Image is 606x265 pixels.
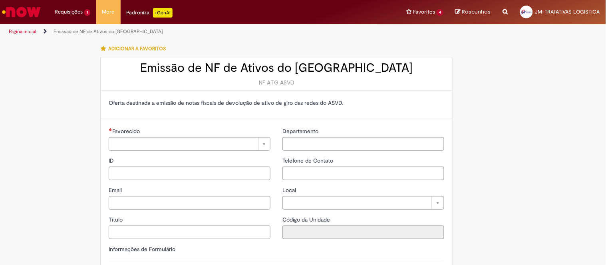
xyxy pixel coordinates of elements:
ul: Trilhas de página [6,24,398,39]
span: Departamento [282,128,320,135]
span: Rascunhos [462,8,491,16]
span: Email [109,186,123,194]
a: Emissão de NF de Ativos do [GEOGRAPHIC_DATA] [54,28,163,35]
span: Requisições [55,8,83,16]
input: ID [109,167,270,180]
a: Limpar campo Local [282,196,444,210]
span: Título [109,216,124,223]
div: NF ATG ASVD [109,79,444,86]
p: +GenAi [153,8,173,18]
span: Local [282,186,298,194]
span: 4 [437,9,443,16]
p: Oferta destinada a emissão de notas fiscais de devolução de ativo de giro das redes do ASVD. [109,99,444,107]
a: Limpar campo Favorecido [109,137,270,151]
input: Email [109,196,270,210]
span: ID [109,157,115,164]
input: Departamento [282,137,444,151]
div: Padroniza [127,8,173,18]
input: Código da Unidade [282,226,444,239]
img: ServiceNow [1,4,42,20]
a: Página inicial [9,28,36,35]
span: Telefone de Contato [282,157,335,164]
span: Adicionar a Favoritos [108,45,166,52]
button: Adicionar a Favoritos [100,40,170,57]
span: 1 [84,9,90,16]
h2: Emissão de NF de Ativos do [GEOGRAPHIC_DATA] [109,61,444,75]
label: Somente leitura - Código da Unidade [282,216,332,224]
span: Necessários - Favorecido [112,128,141,135]
label: Informações de Formulário [109,245,175,253]
span: JM-TRATATIVAS LOGISTICA [535,8,600,15]
input: Título [109,226,270,239]
input: Telefone de Contato [282,167,444,180]
span: Necessários [109,128,112,131]
a: Rascunhos [455,8,491,16]
span: Favoritos [413,8,435,16]
span: More [102,8,115,16]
